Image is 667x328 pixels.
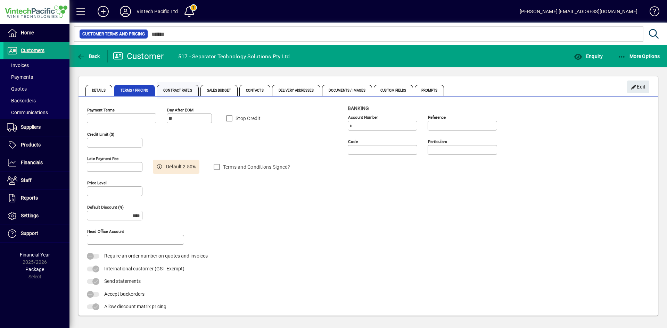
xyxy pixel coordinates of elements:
a: Settings [3,207,69,225]
a: Suppliers [3,119,69,136]
a: Home [3,24,69,42]
span: Default 2.50% [166,163,196,170]
button: Edit [627,81,649,93]
span: Invoices [7,62,29,68]
a: Financials [3,154,69,171]
mat-label: Reference [428,115,446,120]
mat-label: Particulars [428,139,447,144]
span: Banking [348,106,369,111]
span: Require an order number on quotes and invoices [104,253,208,259]
mat-label: Day after EOM [167,108,193,112]
span: Enquiry [574,53,603,59]
app-page-header-button: Back [69,50,108,62]
a: Communications [3,107,69,118]
span: Home [21,30,34,35]
span: Documents / Images [322,85,372,96]
span: Send statements [104,278,141,284]
span: Quotes [7,86,27,92]
span: Payments [7,74,33,80]
span: Terms / Pricing [114,85,155,96]
a: Products [3,136,69,154]
span: Customers [21,48,44,53]
button: More Options [616,50,662,62]
span: Delivery Addresses [272,85,321,96]
button: Profile [114,5,137,18]
a: Payments [3,71,69,83]
span: Suppliers [21,124,41,130]
a: Backorders [3,95,69,107]
span: Allow discount matrix pricing [104,304,166,309]
span: Accept backorders [104,291,145,297]
mat-label: Code [348,139,358,144]
div: Vintech Pacific Ltd [137,6,178,17]
a: Support [3,225,69,242]
a: Reports [3,190,69,207]
span: Staff [21,177,32,183]
span: Prompts [415,85,444,96]
span: Package [25,267,44,272]
div: [PERSON_NAME] [EMAIL_ADDRESS][DOMAIN_NAME] [520,6,637,17]
span: Financial Year [20,252,50,258]
span: Customer Terms and Pricing [82,31,145,37]
a: Quotes [3,83,69,95]
button: Add [92,5,114,18]
span: Custom Fields [374,85,413,96]
div: 517 - Separator Technology Solutions Pty Ltd [178,51,290,62]
span: Back [77,53,100,59]
mat-label: Account number [348,115,378,120]
button: Enquiry [572,50,604,62]
div: Customer [113,51,164,62]
span: Settings [21,213,39,218]
mat-label: Late Payment Fee [87,156,118,161]
mat-label: Price Level [87,180,107,185]
button: Back [75,50,102,62]
mat-label: Payment Terms [87,108,115,112]
span: Details [85,85,112,96]
span: Support [21,230,38,236]
span: Contract Rates [157,85,198,96]
mat-label: Default Discount (%) [87,205,124,210]
span: Contacts [239,85,270,96]
span: Financials [21,160,43,165]
mat-label: Credit Limit ($) [87,132,114,137]
span: Reports [21,195,38,201]
a: Staff [3,172,69,189]
span: Sales Budget [200,85,238,96]
a: Invoices [3,59,69,71]
span: More Options [618,53,660,59]
span: International customer (GST Exempt) [104,266,184,271]
mat-label: Head Office Account [87,229,124,234]
span: Edit [631,81,646,93]
span: Products [21,142,41,148]
span: Backorders [7,98,36,103]
a: Knowledge Base [644,1,658,24]
span: Communications [7,110,48,115]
